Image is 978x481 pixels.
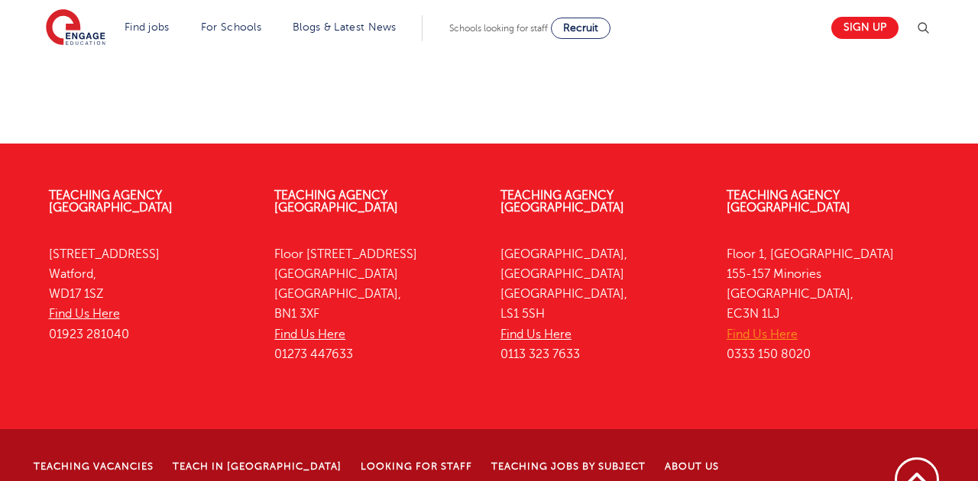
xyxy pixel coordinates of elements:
a: Recruit [551,18,610,39]
a: Find jobs [125,21,170,33]
a: Teaching Agency [GEOGRAPHIC_DATA] [500,189,624,215]
p: [GEOGRAPHIC_DATA], [GEOGRAPHIC_DATA] [GEOGRAPHIC_DATA], LS1 5SH 0113 323 7633 [500,244,704,365]
a: Looking for staff [361,461,472,472]
a: About Us [665,461,719,472]
a: Teach in [GEOGRAPHIC_DATA] [173,461,342,472]
span: Recruit [563,22,598,34]
a: For Schools [201,21,261,33]
img: Engage Education [46,9,105,47]
a: Teaching Agency [GEOGRAPHIC_DATA] [727,189,850,215]
a: Teaching Agency [GEOGRAPHIC_DATA] [49,189,173,215]
p: Floor 1, [GEOGRAPHIC_DATA] 155-157 Minories [GEOGRAPHIC_DATA], EC3N 1LJ 0333 150 8020 [727,244,930,365]
a: Teaching Agency [GEOGRAPHIC_DATA] [274,189,398,215]
a: Find Us Here [500,328,572,341]
a: Teaching jobs by subject [491,461,646,472]
a: Sign up [831,17,899,39]
span: Schools looking for staff [449,23,548,34]
p: [STREET_ADDRESS] Watford, WD17 1SZ 01923 281040 [49,244,252,344]
p: Floor [STREET_ADDRESS] [GEOGRAPHIC_DATA] [GEOGRAPHIC_DATA], BN1 3XF 01273 447633 [274,244,478,365]
a: Find Us Here [274,328,345,341]
a: Teaching Vacancies [34,461,154,472]
a: Blogs & Latest News [293,21,397,33]
a: Find Us Here [49,307,120,321]
a: Find Us Here [727,328,798,341]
